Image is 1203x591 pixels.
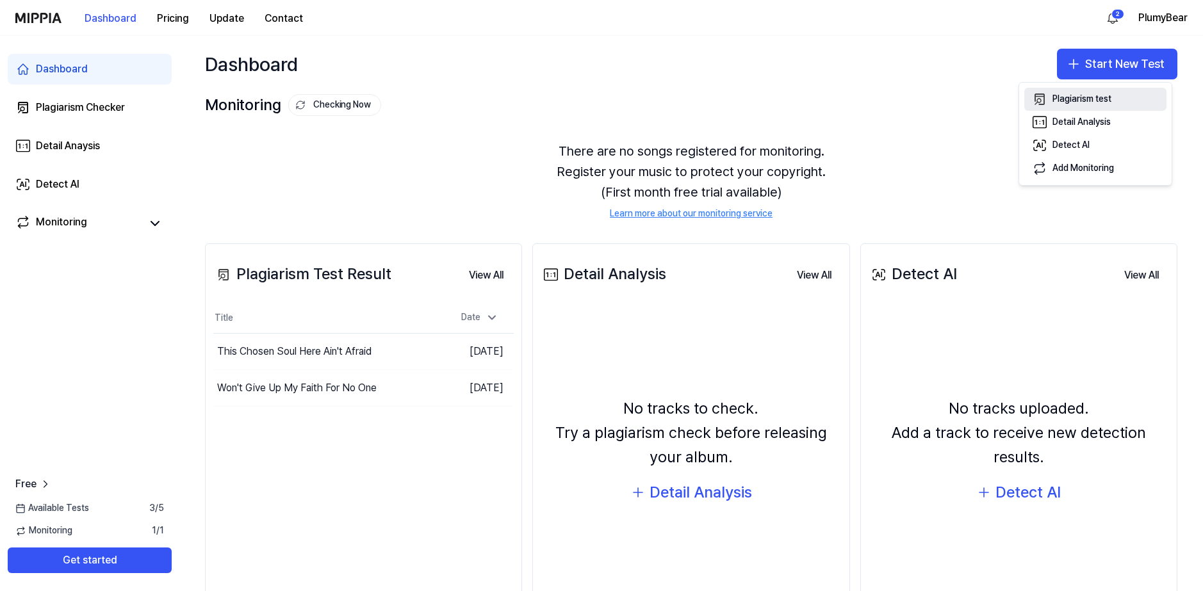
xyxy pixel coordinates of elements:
[15,215,141,232] a: Monitoring
[439,334,514,370] td: [DATE]
[15,476,37,492] span: Free
[147,6,199,31] button: Pricing
[36,61,88,77] div: Dashboard
[15,524,72,537] span: Monitoring
[15,13,61,23] img: logo
[205,49,298,79] div: Dashboard
[995,480,1061,505] div: Detect AI
[541,396,841,470] div: No tracks to check. Try a plagiarism check before releasing your album.
[787,261,842,288] a: View All
[1105,10,1120,26] img: 알림
[787,263,842,288] button: View All
[869,262,957,286] div: Detect AI
[36,215,87,232] div: Monitoring
[36,100,125,115] div: Plagiarism Checker
[254,6,313,31] button: Contact
[8,92,172,123] a: Plagiarism Checker
[456,307,503,328] div: Date
[8,169,172,200] a: Detect AI
[1052,116,1111,129] div: Detail Analysis
[217,344,372,359] div: This Chosen Soul Here Ain't Afraid
[213,303,439,334] th: Title
[1102,8,1123,28] button: 알림2
[1024,134,1166,157] button: Detect AI
[217,380,377,396] div: Won't Give Up My Faith For No One
[205,125,1177,236] div: There are no songs registered for monitoring. Register your music to protect your copyright. (Fir...
[8,547,172,573] button: Get started
[1052,162,1114,175] div: Add Monitoring
[459,261,514,288] a: View All
[1057,49,1177,79] button: Start New Test
[1024,157,1166,180] button: Add Monitoring
[1052,93,1111,106] div: Plagiarism test
[15,476,52,492] a: Free
[36,138,100,154] div: Detail Anaysis
[1114,261,1169,288] a: View All
[8,131,172,161] a: Detail Anaysis
[149,502,164,515] span: 3 / 5
[213,262,391,286] div: Plagiarism Test Result
[439,370,514,407] td: [DATE]
[152,524,164,537] span: 1 / 1
[1024,88,1166,111] button: Plagiarism test
[459,263,514,288] button: View All
[869,396,1169,470] div: No tracks uploaded. Add a track to receive new detection results.
[1024,111,1166,134] button: Detail Analysis
[199,1,254,36] a: Update
[976,480,1061,505] button: Detect AI
[1111,9,1124,19] div: 2
[630,480,752,505] button: Detail Analysis
[36,177,79,192] div: Detect AI
[1138,10,1188,26] button: PlumyBear
[8,54,172,85] a: Dashboard
[1052,139,1090,152] div: Detect AI
[199,6,254,31] button: Update
[205,93,381,117] div: Monitoring
[288,94,381,116] button: Checking Now
[1114,263,1169,288] button: View All
[15,502,89,515] span: Available Tests
[541,262,666,286] div: Detail Analysis
[650,480,752,505] div: Detail Analysis
[610,207,773,220] a: Learn more about our monitoring service
[74,6,147,31] button: Dashboard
